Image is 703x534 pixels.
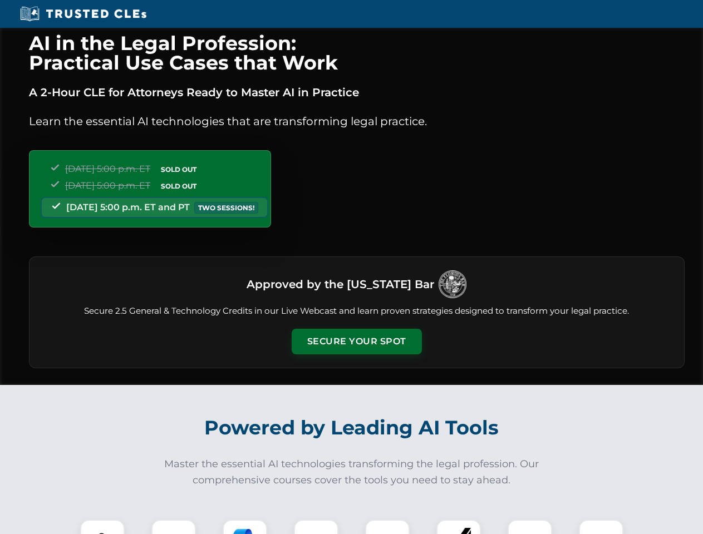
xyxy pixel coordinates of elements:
p: Learn the essential AI technologies that are transforming legal practice. [29,112,685,130]
h2: Powered by Leading AI Tools [43,408,660,447]
span: SOLD OUT [157,180,200,192]
h1: AI in the Legal Profession: Practical Use Cases that Work [29,33,685,72]
p: Master the essential AI technologies transforming the legal profession. Our comprehensive courses... [157,456,547,488]
p: Secure 2.5 General & Technology Credits in our Live Webcast and learn proven strategies designed ... [43,305,671,318]
span: [DATE] 5:00 p.m. ET [65,164,150,174]
button: Secure Your Spot [292,329,422,354]
img: Logo [439,270,466,298]
p: A 2-Hour CLE for Attorneys Ready to Master AI in Practice [29,83,685,101]
h3: Approved by the [US_STATE] Bar [247,274,434,294]
span: [DATE] 5:00 p.m. ET [65,180,150,191]
img: Trusted CLEs [17,6,150,22]
span: SOLD OUT [157,164,200,175]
